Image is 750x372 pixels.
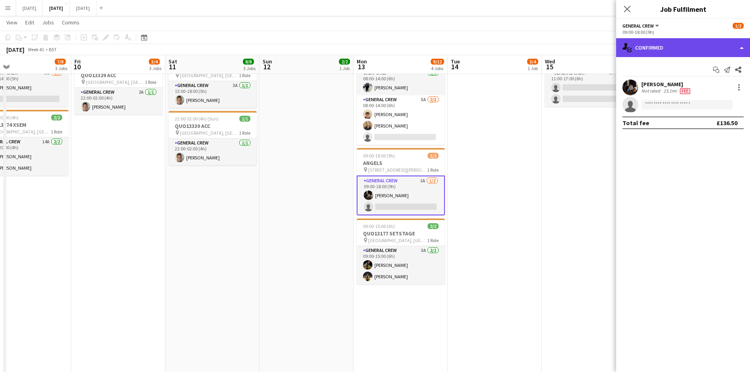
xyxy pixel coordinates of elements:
[544,62,555,71] span: 15
[74,60,163,115] app-job-card: 22:00-02:00 (4h) (Sat)1/1QUO13329 ACC [GEOGRAPHIC_DATA], [GEOGRAPHIC_DATA], [GEOGRAPHIC_DATA], [S...
[622,29,744,35] div: 09:00-18:00 (9h)
[545,58,555,65] span: Wed
[169,81,257,108] app-card-role: General Crew3A1/113:00-18:00 (5h)[PERSON_NAME]
[16,0,43,16] button: [DATE]
[717,119,737,127] div: £136.50
[641,88,662,94] div: Not rated
[169,58,177,65] span: Sat
[357,230,445,237] h3: QUO13177 SETSTAGE
[51,115,62,120] span: 2/2
[527,59,538,65] span: 3/4
[263,58,272,65] span: Sun
[357,95,445,145] app-card-role: General Crew5A2/308:00-14:00 (6h)[PERSON_NAME][PERSON_NAME]
[175,116,219,122] span: 22:00-02:00 (4h) (Sun)
[616,4,750,14] h3: Job Fulfilment
[169,139,257,165] app-card-role: General Crew1/122:00-02:00 (4h)[PERSON_NAME]
[62,19,80,26] span: Comms
[368,167,427,173] span: [STREET_ADDRESS][PERSON_NAME]
[450,62,460,71] span: 14
[39,17,57,28] a: Jobs
[357,41,445,145] app-job-card: 08:00-14:00 (6h)3/4AV MATRIX YEC, Harrogate2 RolesCrew Chief1/108:00-14:00 (6h)[PERSON_NAME]Gener...
[243,59,254,65] span: 8/8
[55,59,66,65] span: 7/8
[357,218,445,284] app-job-card: 09:00-15:00 (6h)2/2QUO13177 SETSTAGE [GEOGRAPHIC_DATA], [GEOGRAPHIC_DATA], [GEOGRAPHIC_DATA], [GE...
[74,88,163,115] app-card-role: General Crew2A1/122:00-02:00 (4h)[PERSON_NAME]
[431,59,444,65] span: 9/12
[239,116,250,122] span: 1/1
[149,65,161,71] div: 3 Jobs
[51,129,62,135] span: 1 Role
[733,23,744,29] span: 1/2
[339,59,350,65] span: 2/2
[451,58,460,65] span: Tue
[22,17,37,28] a: Edit
[74,58,81,65] span: Fri
[26,46,46,52] span: Week 41
[528,65,538,71] div: 1 Job
[356,62,367,71] span: 13
[243,65,256,71] div: 3 Jobs
[357,68,445,95] app-card-role: Crew Chief1/108:00-14:00 (6h)[PERSON_NAME]
[357,176,445,215] app-card-role: General Crew1A1/209:00-18:00 (9h)[PERSON_NAME]
[3,17,20,28] a: View
[167,62,177,71] span: 11
[49,46,57,52] div: BST
[6,46,24,54] div: [DATE]
[261,62,272,71] span: 12
[363,223,395,229] span: 09:00-15:00 (6h)
[368,237,427,243] span: [GEOGRAPHIC_DATA], [GEOGRAPHIC_DATA], [GEOGRAPHIC_DATA], [GEOGRAPHIC_DATA]
[363,153,395,159] span: 09:00-18:00 (9h)
[6,19,17,26] span: View
[357,58,367,65] span: Mon
[357,148,445,215] app-job-card: 09:00-18:00 (9h)1/2ANGELS [STREET_ADDRESS][PERSON_NAME]1 RoleGeneral Crew1A1/209:00-18:00 (9h)[PE...
[239,130,250,136] span: 1 Role
[357,159,445,167] h3: ANGELS
[428,153,439,159] span: 1/2
[169,111,257,165] app-job-card: 22:00-02:00 (4h) (Sun)1/1QUO13330 ACC [GEOGRAPHIC_DATA], [GEOGRAPHIC_DATA], [GEOGRAPHIC_DATA], [S...
[70,0,96,16] button: [DATE]
[149,59,160,65] span: 3/4
[428,223,439,229] span: 2/2
[180,72,239,78] span: [GEOGRAPHIC_DATA], [GEOGRAPHIC_DATA], [GEOGRAPHIC_DATA], [STREET_ADDRESS]
[169,54,257,108] app-job-card: 13:00-18:00 (5h)1/1QUO13330 ACC [GEOGRAPHIC_DATA], [GEOGRAPHIC_DATA], [GEOGRAPHIC_DATA], [STREET_...
[427,167,439,173] span: 1 Role
[622,23,660,29] button: General Crew
[431,65,444,71] div: 4 Jobs
[169,122,257,130] h3: QUO13330 ACC
[622,119,649,127] div: Total fee
[145,79,156,85] span: 1 Role
[616,38,750,57] div: Confirmed
[55,65,67,71] div: 3 Jobs
[662,88,678,94] div: 23.1mi
[180,130,239,136] span: [GEOGRAPHIC_DATA], [GEOGRAPHIC_DATA], [GEOGRAPHIC_DATA], [STREET_ADDRESS]
[545,68,633,107] app-card-role: General Crew8A0/211:00-17:00 (6h)
[622,23,654,29] span: General Crew
[43,0,70,16] button: [DATE]
[73,62,81,71] span: 10
[74,72,163,79] h3: QUO13329 ACC
[678,88,692,94] div: Crew has different fees then in role
[42,19,54,26] span: Jobs
[25,19,34,26] span: Edit
[339,65,350,71] div: 1 Job
[59,17,83,28] a: Comms
[641,81,692,88] div: [PERSON_NAME]
[680,88,690,94] span: Fee
[357,246,445,284] app-card-role: General Crew3A2/209:00-15:00 (6h)[PERSON_NAME][PERSON_NAME]
[239,72,250,78] span: 1 Role
[427,237,439,243] span: 1 Role
[86,79,145,85] span: [GEOGRAPHIC_DATA], [GEOGRAPHIC_DATA], [GEOGRAPHIC_DATA], [STREET_ADDRESS]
